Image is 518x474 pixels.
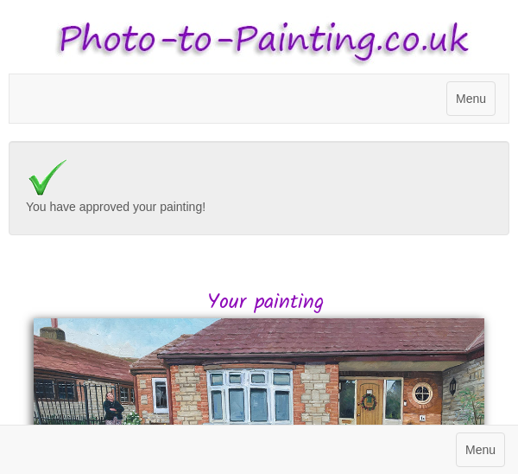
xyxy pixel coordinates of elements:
img: Photo to Painting [43,9,475,74]
h2: Your painting [22,291,509,314]
span: Menu [456,92,486,106]
button: Menu [446,81,496,116]
button: Menu [456,432,505,467]
span: Menu [465,443,496,457]
p: You have approved your painting! [26,196,492,218]
img: Approved [26,158,69,196]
